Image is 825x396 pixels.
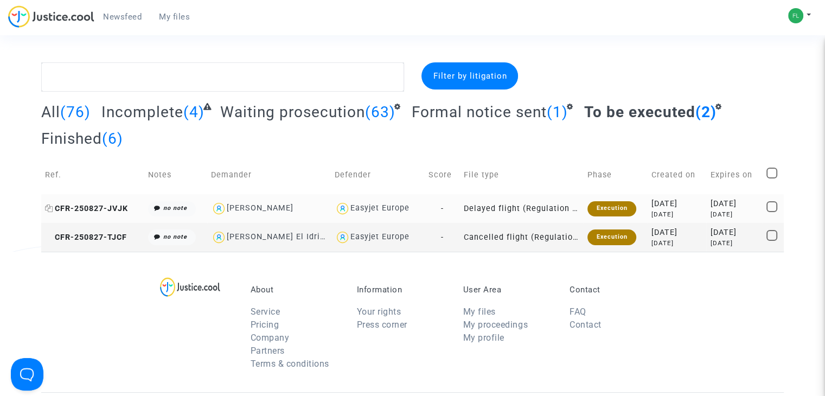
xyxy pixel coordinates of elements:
span: Finished [41,130,102,148]
img: logo-lg.svg [160,277,220,297]
span: My files [159,12,190,22]
div: Execution [587,229,636,245]
div: [DATE] [651,239,702,248]
td: Cancelled flight (Regulation EC 261/2004) [460,223,584,252]
a: Your rights [357,306,401,317]
a: Service [251,306,280,317]
div: Easyjet Europe [350,232,410,241]
span: CFR-250827-TJCF [45,233,127,242]
td: Demander [207,156,331,194]
span: Newsfeed [103,12,142,22]
p: Contact [570,285,660,295]
span: Filter by litigation [433,71,507,81]
img: icon-user.svg [335,201,350,216]
a: Terms & conditions [251,359,329,369]
td: Phase [584,156,648,194]
div: Execution [587,201,636,216]
i: no note [163,233,187,240]
span: (63) [365,103,395,121]
p: Information [357,285,447,295]
img: icon-user.svg [335,229,350,245]
span: (1) [547,103,568,121]
a: Pricing [251,320,279,330]
div: [DATE] [710,210,759,219]
a: My files [463,306,496,317]
span: Waiting prosecution [220,103,365,121]
td: Score [425,156,460,194]
div: [DATE] [710,198,759,210]
img: jc-logo.svg [8,5,94,28]
span: - [441,233,444,242]
td: Defender [331,156,425,194]
a: Company [251,333,290,343]
span: Formal notice sent [412,103,547,121]
p: User Area [463,285,553,295]
a: Partners [251,346,285,356]
td: Delayed flight (Regulation EC 261/2004) [460,194,584,223]
a: Press corner [357,320,407,330]
span: CFR-250827-JVJK [45,204,128,213]
div: Easyjet Europe [350,203,410,213]
span: To be executed [584,103,695,121]
td: File type [460,156,584,194]
div: [DATE] [651,227,702,239]
div: [DATE] [710,239,759,248]
a: Contact [570,320,602,330]
a: My proceedings [463,320,528,330]
a: FAQ [570,306,586,317]
img: icon-user.svg [211,229,227,245]
div: [PERSON_NAME] [227,203,293,213]
td: Notes [144,156,207,194]
div: [DATE] [651,198,702,210]
div: [DATE] [710,227,759,239]
span: (2) [695,103,716,121]
a: My files [150,9,199,25]
td: Ref. [41,156,144,194]
td: Created on [648,156,706,194]
div: [PERSON_NAME] El Idrissi [227,232,331,241]
span: (4) [183,103,204,121]
i: no note [163,205,187,212]
span: (6) [102,130,123,148]
a: My profile [463,333,504,343]
p: About [251,285,341,295]
span: - [441,204,444,213]
span: Incomplete [101,103,183,121]
div: [DATE] [651,210,702,219]
img: 27626d57a3ba4a5b969f53e3f2c8e71c [788,8,803,23]
img: icon-user.svg [211,201,227,216]
iframe: Help Scout Beacon - Open [11,358,43,391]
td: Expires on [706,156,763,194]
span: All [41,103,60,121]
a: Newsfeed [94,9,150,25]
span: (76) [60,103,91,121]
